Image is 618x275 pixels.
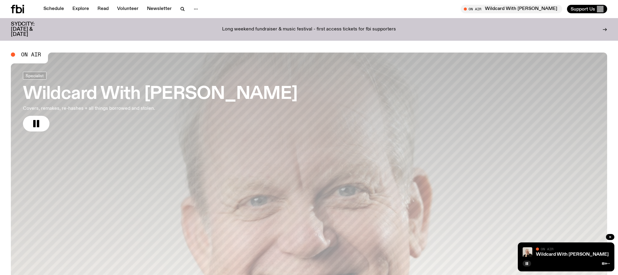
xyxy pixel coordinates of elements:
a: Read [94,5,112,13]
button: On AirWildcard With [PERSON_NAME] [461,5,562,13]
h3: Wildcard With [PERSON_NAME] [23,86,298,103]
img: Stuart is smiling charmingly, wearing a black t-shirt against a stark white background. [523,247,532,257]
a: Explore [69,5,93,13]
a: Schedule [40,5,68,13]
a: Volunteer [113,5,142,13]
button: Support Us [567,5,607,13]
p: Long weekend fundraiser & music festival - first access tickets for fbi supporters [222,27,396,32]
p: Covers, remakes, re-hashes + all things borrowed and stolen. [23,105,177,112]
a: Specialist [23,72,46,80]
a: Newsletter [143,5,175,13]
span: Support Us [571,6,595,12]
a: Wildcard With [PERSON_NAME]Covers, remakes, re-hashes + all things borrowed and stolen. [23,72,298,131]
a: Wildcard With [PERSON_NAME] [536,252,609,257]
span: Specialist [26,73,44,78]
h3: SYDCITY: [DATE] & [DATE] [11,22,49,37]
span: On Air [21,52,41,57]
span: On Air [541,247,553,251]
